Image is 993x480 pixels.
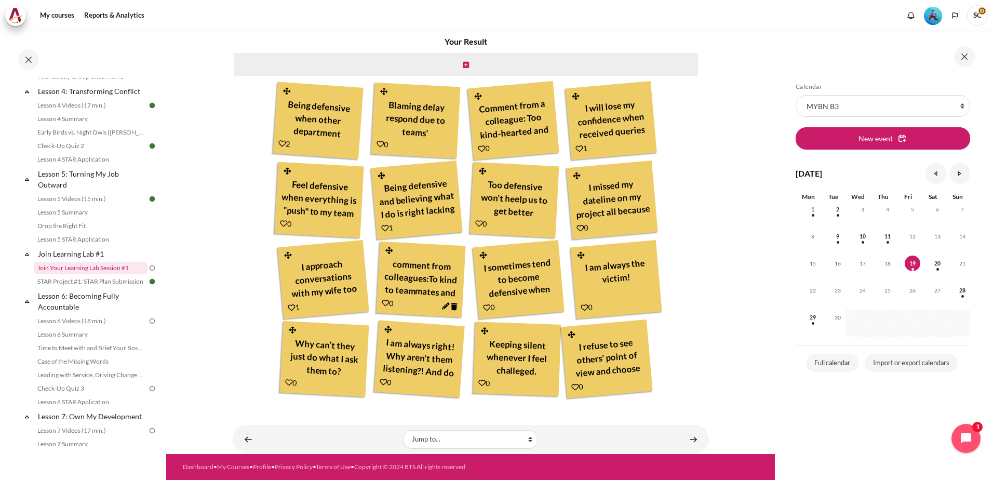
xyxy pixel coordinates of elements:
i: Add a Like [381,224,389,232]
span: 29 [805,310,821,325]
a: Reports & Analytics [80,5,148,26]
a: Monday, 29 September events [805,314,821,321]
a: ◄ Check-Up Quiz 1 [238,429,259,449]
i: Add a Like [380,378,388,386]
img: Level #3 [924,7,942,25]
i: Drag and drop this note [283,167,292,175]
a: Lesson 7 Summary [34,438,147,450]
span: 14 [955,229,970,244]
a: Lesson 4: Transforming Conflict [36,84,147,98]
span: Wed [851,193,865,201]
i: Drag and drop this note [384,326,393,334]
i: Drag and drop this note [473,92,483,100]
i: Create new note in this column [463,61,469,69]
a: Lesson 6 STAR Application [34,396,147,408]
h5: Calendar [796,83,970,91]
span: 4 [880,202,895,217]
a: Dashboard [183,463,213,471]
img: To do [147,384,157,393]
a: My Courses [217,463,249,471]
button: New event [796,127,970,149]
td: Today [895,256,920,283]
a: Tuesday, 9 September events [830,233,846,239]
a: Full calendar [806,354,858,372]
span: 22 [805,283,821,298]
span: Mon [802,193,815,201]
span: 5 [905,202,920,217]
div: I sometimes tend to become defensive when someone challenge by perspectives [479,253,558,302]
span: 28 [955,283,970,298]
i: Drag and drop this note [282,87,291,95]
div: Show notification window with no new notifications [903,8,919,23]
div: I approach conversations with my wife too analytically, rationalizing outcomes I want. [284,253,363,302]
div: 0 [576,222,589,234]
a: Thursday, 11 September events [880,233,895,239]
div: Being defensive and believing what I do is right lacking of other's consideration. [378,174,457,223]
i: Drag and drop this note [283,251,293,259]
img: To do [147,316,157,326]
span: Sat [929,193,937,201]
img: Architeck [8,8,23,23]
a: Lesson 5 Videos (15 min.) [34,193,147,205]
a: Lesson 7: Own My Development [36,409,147,423]
img: Done [147,277,157,286]
section: Blocks [796,83,970,374]
a: Lesson 6 Videos (18 min.) [34,315,147,327]
span: New event [858,133,893,144]
i: Delete this note [451,303,458,311]
a: Lesson 3 Videos (13 min.) ► [683,429,704,449]
span: Tue [828,193,838,201]
a: Saturday, 20 September events [930,260,945,266]
div: I am always right! Why aren’t them listening?! And do their job! [381,333,459,381]
a: Leading with Service, Driving Change (Pucknalin's Story) [34,369,147,381]
i: Add a Like [278,140,286,148]
span: 25 [880,283,895,298]
h4: [DATE] [796,167,822,180]
div: Why can’t they just do what I ask them to? [286,334,363,380]
span: 7 [955,202,970,217]
span: 18 [880,256,895,271]
span: Collapse [22,249,32,259]
div: Level #3 [924,6,942,25]
span: 24 [855,283,870,298]
a: Architeck Architeck [5,5,31,26]
img: Done [147,141,157,151]
a: Case of the Missing Words [34,355,147,368]
i: Add a Like [382,299,390,307]
a: Lesson 5 Summary [34,206,147,219]
div: Being defensive when other department complain about my team. [279,95,357,143]
i: Add a Like [571,383,579,391]
i: Add a Like [575,145,583,153]
div: 1 [575,142,587,154]
span: 9 [830,229,846,244]
a: Lesson 6: Becoming Fully Accountable [36,289,147,314]
a: My courses [36,5,78,26]
a: Lesson 5: Turning My Job Outward [36,167,147,192]
i: Add a Like [581,304,588,312]
i: Drag and drop this note [478,251,488,259]
i: Drag and drop this note [288,326,298,334]
i: Drag and drop this note [571,92,581,100]
span: Collapse [22,411,32,422]
i: Drag and drop this note [377,172,386,180]
span: 3 [855,202,870,217]
img: To do [147,426,157,435]
span: 1 [805,202,821,217]
a: Level #3 [920,6,946,25]
div: Too defensive won't heelp us to get better solutions [476,175,553,221]
span: 20 [930,256,945,271]
i: Add a Like [475,220,483,228]
a: Join Learning Lab #1 [36,247,147,261]
a: Lesson 4 Videos (17 min.) [34,99,147,112]
span: 12 [905,229,920,244]
div: 0 [482,301,495,313]
span: Fri [904,193,912,201]
button: Languages [947,8,963,23]
a: Terms of Use [316,463,351,471]
a: Copyright © 2024 BTS All rights reserved [354,463,465,471]
div: I am always the victim! [576,253,655,302]
span: 13 [930,229,945,244]
i: Drag and drop this note [478,167,488,175]
div: 0 [280,218,292,229]
div: • • • • • [183,462,498,472]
